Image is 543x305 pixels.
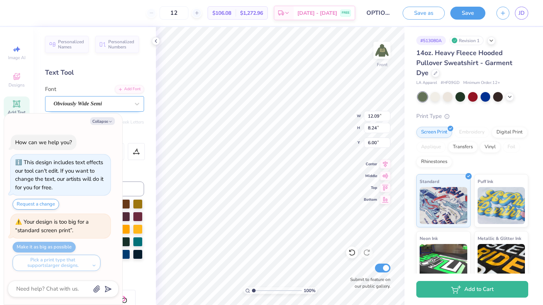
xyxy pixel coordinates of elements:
[45,85,56,94] label: Font
[240,9,263,17] span: $1,272.96
[375,43,389,58] img: Front
[403,7,445,20] button: Save as
[463,80,500,86] span: Minimum Order: 12 +
[364,185,377,190] span: Top
[416,112,528,121] div: Print Type
[478,234,521,242] span: Metallic & Glitter Ink
[416,48,512,77] span: 14oz. Heavy Fleece Hooded Pullover Sweatshirt - Garment Dye
[304,287,315,294] span: 100 %
[160,6,188,20] input: – –
[416,281,528,298] button: Add to Cart
[8,109,25,115] span: Add Text
[420,244,467,281] img: Neon Ink
[8,55,25,61] span: Image AI
[58,39,84,50] span: Personalized Names
[448,142,478,153] div: Transfers
[441,80,460,86] span: # HF09GD
[8,82,25,88] span: Designs
[416,142,446,153] div: Applique
[346,276,390,289] label: Submit to feature on our public gallery.
[454,127,489,138] div: Embroidery
[342,10,349,16] span: FREE
[420,187,467,224] img: Standard
[297,9,337,17] span: [DATE] - [DATE]
[450,36,484,45] div: Revision 1
[420,234,438,242] span: Neon Ink
[45,68,144,78] div: Text Tool
[515,7,528,20] a: JD
[492,127,527,138] div: Digital Print
[90,117,115,125] button: Collapse
[108,39,134,50] span: Personalized Numbers
[416,80,437,86] span: LA Apparel
[13,199,59,210] button: Request a change
[15,159,103,191] div: This design includes text effects our tool can't edit. If you want to change the text, our artist...
[416,156,452,167] div: Rhinestones
[503,142,520,153] div: Foil
[15,139,72,146] div: How can we help you?
[478,244,525,281] img: Metallic & Glitter Ink
[478,187,525,224] img: Puff Ink
[364,197,377,202] span: Bottom
[364,162,377,167] span: Center
[416,127,452,138] div: Screen Print
[416,36,446,45] div: # 513080A
[377,61,387,68] div: Front
[364,173,377,179] span: Middle
[212,9,231,17] span: $106.08
[480,142,501,153] div: Vinyl
[450,7,485,20] button: Save
[115,85,144,94] div: Add Font
[15,218,89,234] div: Your design is too big for a “standard screen print”.
[361,6,397,20] input: Untitled Design
[420,177,439,185] span: Standard
[519,9,525,17] span: JD
[478,177,493,185] span: Puff Ink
